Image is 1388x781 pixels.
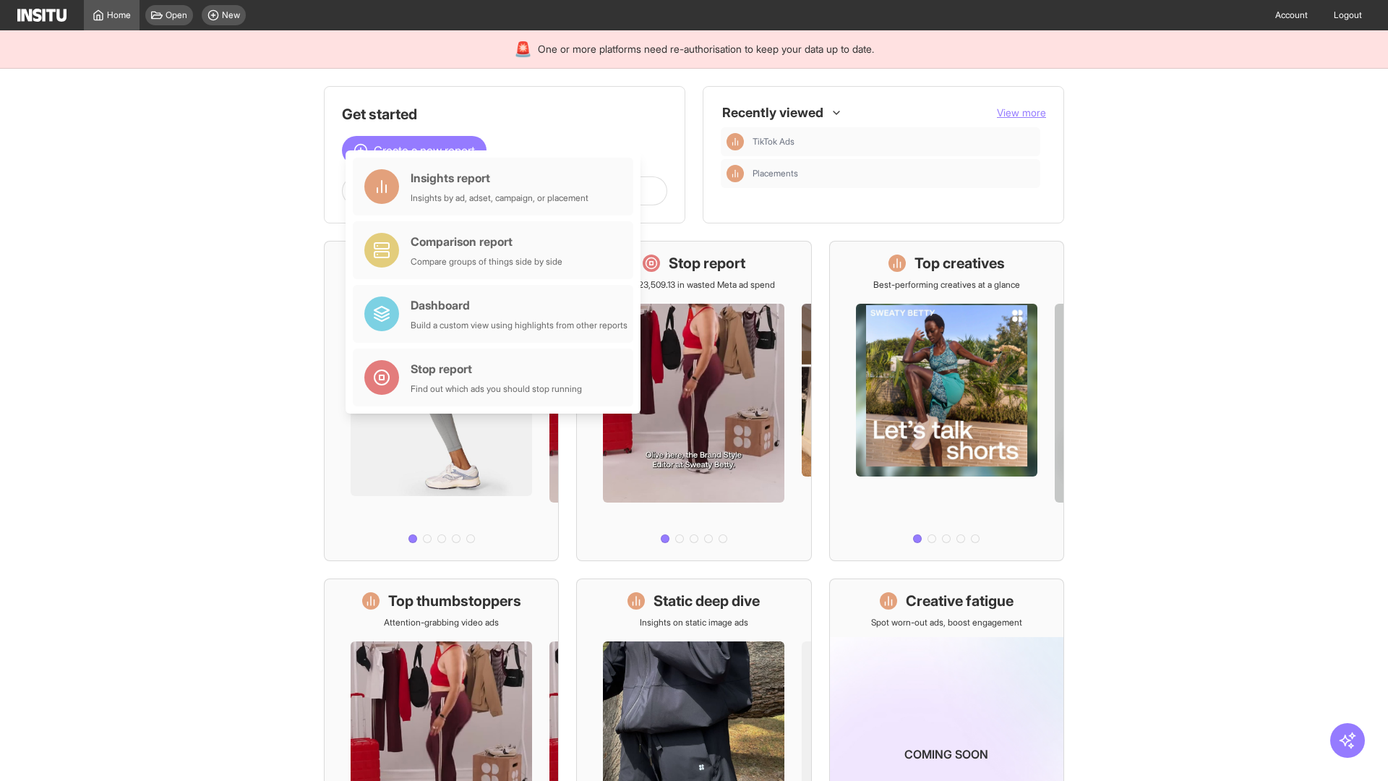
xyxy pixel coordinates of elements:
[669,253,745,273] h1: Stop report
[997,106,1046,119] span: View more
[384,617,499,628] p: Attention-grabbing video ads
[411,233,562,250] div: Comparison report
[222,9,240,21] span: New
[873,279,1020,291] p: Best-performing creatives at a glance
[829,241,1064,561] a: Top creativesBest-performing creatives at a glance
[411,256,562,268] div: Compare groups of things side by side
[411,320,627,331] div: Build a custom view using highlights from other reports
[166,9,187,21] span: Open
[753,136,794,148] span: TikTok Ads
[411,383,582,395] div: Find out which ads you should stop running
[324,241,559,561] a: What's live nowSee all active ads instantly
[753,136,1034,148] span: TikTok Ads
[374,142,475,159] span: Create a new report
[576,241,811,561] a: Stop reportSave £23,509.13 in wasted Meta ad spend
[514,39,532,59] div: 🚨
[538,42,874,56] span: One or more platforms need re-authorisation to keep your data up to date.
[753,168,798,179] span: Placements
[640,617,748,628] p: Insights on static image ads
[411,360,582,377] div: Stop report
[342,104,667,124] h1: Get started
[411,192,588,204] div: Insights by ad, adset, campaign, or placement
[997,106,1046,120] button: View more
[342,136,487,165] button: Create a new report
[727,165,744,182] div: Insights
[411,296,627,314] div: Dashboard
[411,169,588,187] div: Insights report
[753,168,1034,179] span: Placements
[654,591,760,611] h1: Static deep dive
[107,9,131,21] span: Home
[914,253,1005,273] h1: Top creatives
[727,133,744,150] div: Insights
[17,9,67,22] img: Logo
[612,279,775,291] p: Save £23,509.13 in wasted Meta ad spend
[388,591,521,611] h1: Top thumbstoppers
